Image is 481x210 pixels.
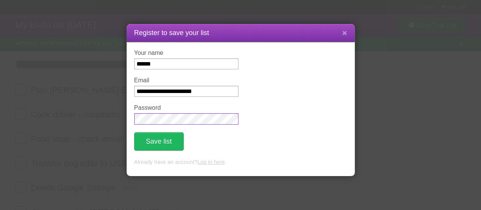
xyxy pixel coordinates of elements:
label: Password [134,104,238,111]
h1: Register to save your list [134,28,347,38]
label: Email [134,77,238,84]
p: Already have an account? . [134,158,347,167]
a: Log in here [197,159,225,165]
label: Your name [134,50,238,56]
button: Save list [134,132,184,151]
